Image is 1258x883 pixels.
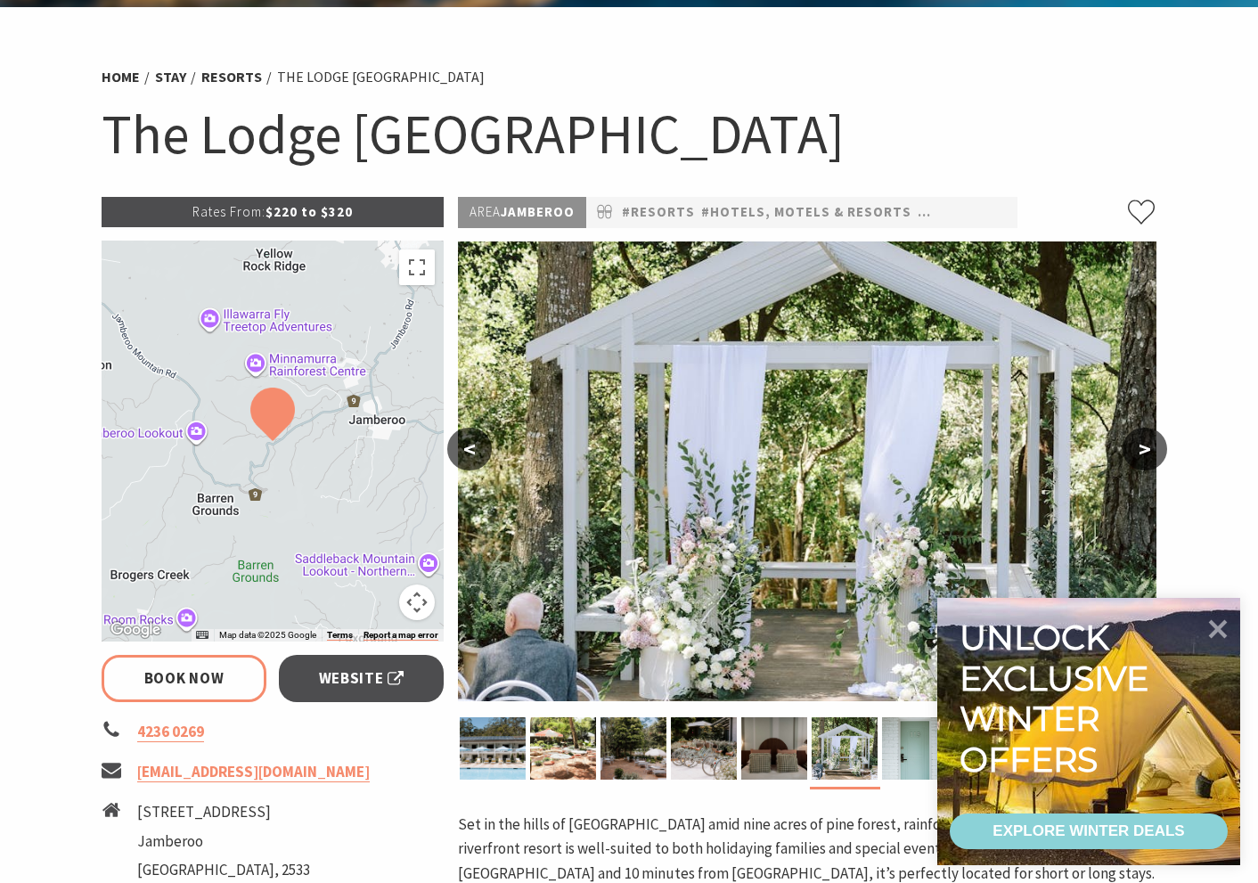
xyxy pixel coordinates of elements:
a: Book Now [102,655,266,702]
a: Resorts [201,68,262,86]
img: wedding garden with umbrellas, chairs and a bar [600,717,666,780]
img: Hotel room with pillows, bed, stripes on the wall and bespoke light fixtures. [741,717,807,780]
span: Area [470,203,501,220]
img: Room [882,717,948,780]
a: EXPLORE WINTER DEALS [950,814,1228,849]
li: [GEOGRAPHIC_DATA], 2533 [137,858,310,882]
img: Aqua bikes lined up surrounded by garden [671,717,737,780]
img: photo of the tree cathedral with florals and drapery [812,717,878,780]
img: outdoor restaurant with umbrellas and tables [530,717,596,780]
span: Website [319,666,404,691]
a: Report a map error [364,630,438,641]
button: > [1123,428,1167,470]
div: EXPLORE WINTER DEALS [993,814,1184,849]
h1: The Lodge [GEOGRAPHIC_DATA] [102,98,1156,170]
a: Terms (opens in new tab) [327,630,353,641]
button: Map camera controls [399,585,435,620]
img: photo of the tree cathedral with florals and drapery [458,241,1156,701]
button: Keyboard shortcuts [196,629,208,642]
a: Home [102,68,140,86]
li: The Lodge [GEOGRAPHIC_DATA] [277,66,485,89]
button: < [447,428,492,470]
a: Website [279,655,444,702]
a: 4236 0269 [137,722,204,742]
img: Umbrellas, deck chairs and the pool [460,717,526,780]
div: Unlock exclusive winter offers [960,617,1156,780]
span: Rates From: [192,203,265,220]
a: #Resorts [622,201,695,224]
span: Map data ©2025 Google [219,630,316,640]
a: Open this area in Google Maps (opens a new window) [106,618,165,642]
li: Jamberoo [137,830,310,854]
p: $220 to $320 [102,197,444,227]
li: [STREET_ADDRESS] [137,800,310,824]
img: Google [106,618,165,642]
p: Jamberoo [458,197,586,228]
a: #Hotels, Motels & Resorts [701,201,911,224]
a: [EMAIL_ADDRESS][DOMAIN_NAME] [137,762,370,782]
button: Toggle fullscreen view [399,249,435,285]
a: #Retreat & Lodges [918,201,1059,224]
a: Stay [155,68,186,86]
